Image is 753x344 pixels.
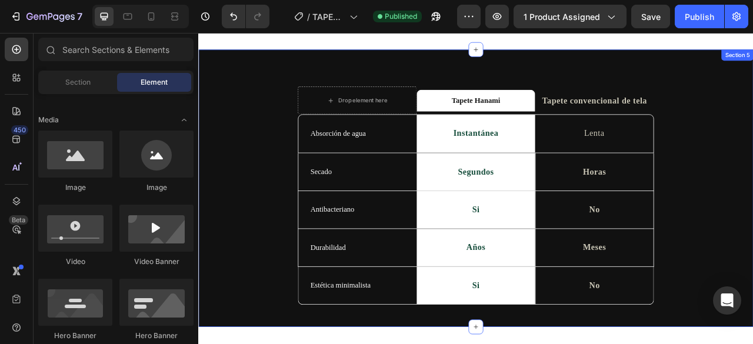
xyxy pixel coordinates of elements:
[429,153,579,201] div: Background Image
[713,286,741,315] div: Open Intercom Messenger
[430,314,578,329] p: No
[668,23,704,34] div: Section 5
[312,11,345,23] span: TAPETE [PERSON_NAME] HANAMI
[65,77,91,88] span: Section
[514,5,627,28] button: 1 product assigned
[142,267,262,279] p: Durabilidad
[429,249,579,297] div: Background Image
[77,9,82,24] p: 7
[430,266,578,280] p: Meses
[38,38,194,61] input: Search Sections & Elements
[279,218,427,232] p: Si
[307,11,310,23] span: /
[222,5,269,28] div: Undo/Redo
[198,33,753,344] iframe: Design area
[685,11,714,23] div: Publish
[279,314,427,329] p: Si
[385,11,417,22] span: Published
[119,330,194,341] div: Hero Banner
[430,169,578,184] p: Horas
[279,121,427,135] p: Instantánea
[641,12,661,22] span: Save
[175,111,194,129] span: Toggle open
[279,78,428,95] p: Tapete Hanami
[142,122,262,135] p: Absorción de agua
[675,5,724,28] button: Publish
[9,215,28,225] div: Beta
[142,315,262,328] p: Estética minimalista
[279,169,427,184] p: Segundos
[5,5,88,28] button: 7
[631,5,670,28] button: Save
[119,182,194,193] div: Image
[430,218,578,232] p: No
[38,115,59,125] span: Media
[429,201,579,249] div: Background Image
[141,77,168,88] span: Element
[119,256,194,267] div: Video Banner
[429,79,578,93] p: Tapete convencional de tela
[38,182,112,193] div: Image
[524,11,600,23] span: 1 product assigned
[142,171,262,183] p: Secado
[38,330,112,341] div: Hero Banner
[11,125,28,135] div: 450
[142,219,262,231] p: Antibacteriano
[279,266,427,280] p: Años
[38,256,112,267] div: Video
[429,121,578,135] p: Lenta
